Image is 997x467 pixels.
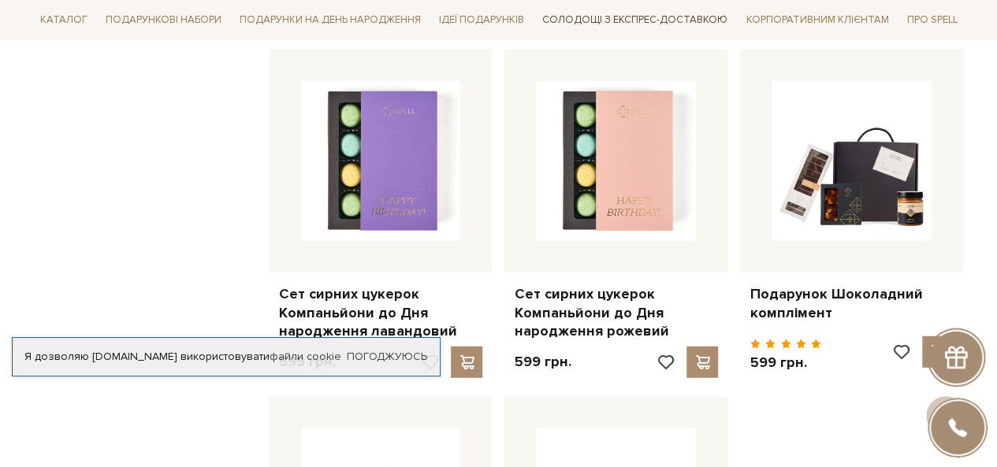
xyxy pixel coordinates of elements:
[347,350,427,364] a: Погоджуюсь
[233,8,427,32] span: Подарунки на День народження
[739,6,895,33] a: Корпоративним клієнтам
[433,8,530,32] span: Ідеї подарунків
[750,285,954,322] a: Подарунок Шоколадний комплімент
[900,8,963,32] span: Про Spell
[750,354,821,372] p: 599 грн.
[99,8,228,32] span: Подарункові набори
[13,350,440,364] div: Я дозволяю [DOMAIN_NAME] використовувати
[279,285,483,340] a: Сет сирних цукерок Компаньйони до Дня народження лавандовий
[270,350,341,363] a: файли cookie
[514,285,718,340] a: Сет сирних цукерок Компаньйони до Дня народження рожевий
[34,8,94,32] span: Каталог
[536,6,734,33] a: Солодощі з експрес-доставкою
[514,353,571,371] p: 599 грн.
